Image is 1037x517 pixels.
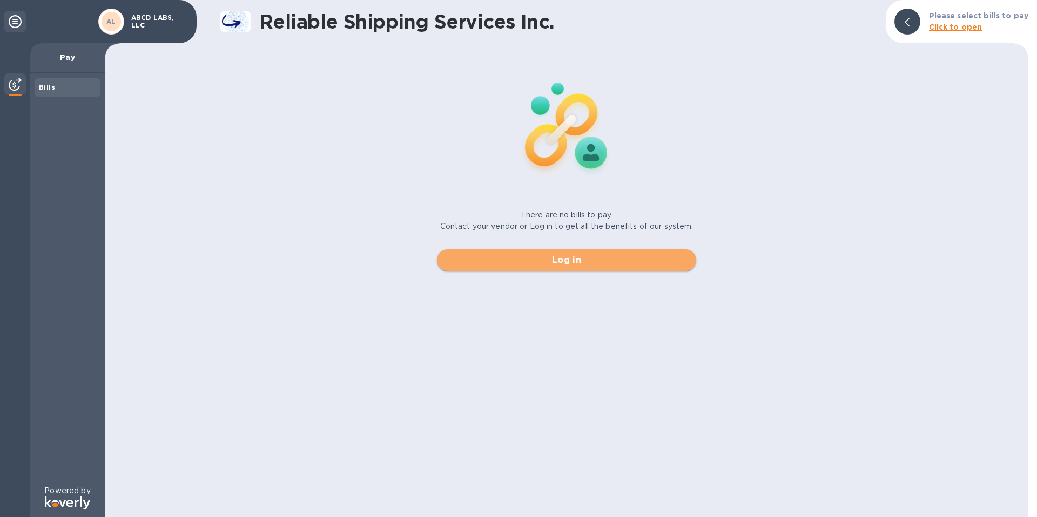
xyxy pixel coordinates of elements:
[39,83,55,91] b: Bills
[45,496,90,509] img: Logo
[440,209,693,232] p: There are no bills to pay. Contact your vendor or Log in to get all the benefits of our system.
[259,10,877,33] h1: Reliable Shipping Services Inc.
[929,23,982,31] b: Click to open
[39,52,96,63] p: Pay
[446,254,688,267] span: Log in
[131,14,185,29] p: ABCD LABS, LLC
[44,485,90,496] p: Powered by
[106,17,116,25] b: AL
[929,11,1028,20] b: Please select bills to pay
[437,249,696,271] button: Log in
